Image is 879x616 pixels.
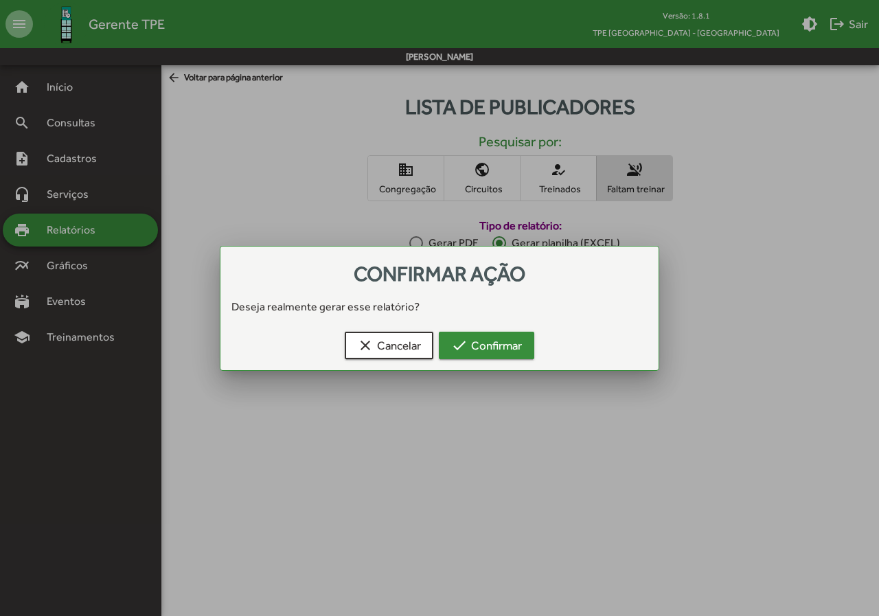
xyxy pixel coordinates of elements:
[345,332,433,359] button: Cancelar
[354,262,525,286] span: Confirmar ação
[451,333,522,358] span: Confirmar
[451,337,468,354] mat-icon: check
[357,333,421,358] span: Cancelar
[357,337,374,354] mat-icon: clear
[439,332,534,359] button: Confirmar
[220,299,659,315] div: Deseja realmente gerar esse relatório?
